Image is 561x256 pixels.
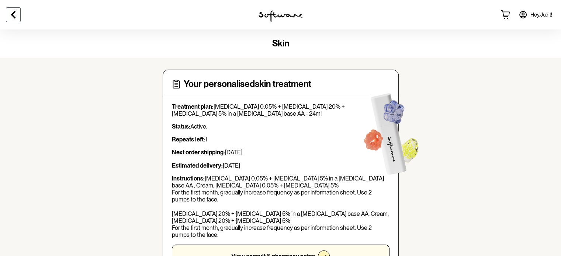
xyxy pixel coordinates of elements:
[172,103,389,117] p: [MEDICAL_DATA] 0.05% + [MEDICAL_DATA] 20% + [MEDICAL_DATA] 5% in a [MEDICAL_DATA] base AA - 24ml
[172,123,389,130] p: Active.
[172,149,225,156] strong: Next order shipping:
[172,175,205,182] strong: Instructions:
[272,38,289,49] span: skin
[172,123,190,130] strong: Status:
[172,136,205,143] strong: Repeats left:
[172,162,223,169] strong: Estimated delivery:
[348,78,431,184] img: Software treatment bottle
[172,162,389,169] p: [DATE]
[530,12,552,18] span: Hey, Judit !
[184,79,311,90] h4: Your personalised skin treatment
[172,103,214,110] strong: Treatment plan:
[172,136,389,143] p: 1
[172,175,389,239] p: [MEDICAL_DATA] 0.05% + [MEDICAL_DATA] 5% in a [MEDICAL_DATA] base AA , Cream, [MEDICAL_DATA] 0.05...
[514,6,557,24] a: Hey,Judit!
[259,10,303,22] img: software logo
[172,149,389,156] p: [DATE]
